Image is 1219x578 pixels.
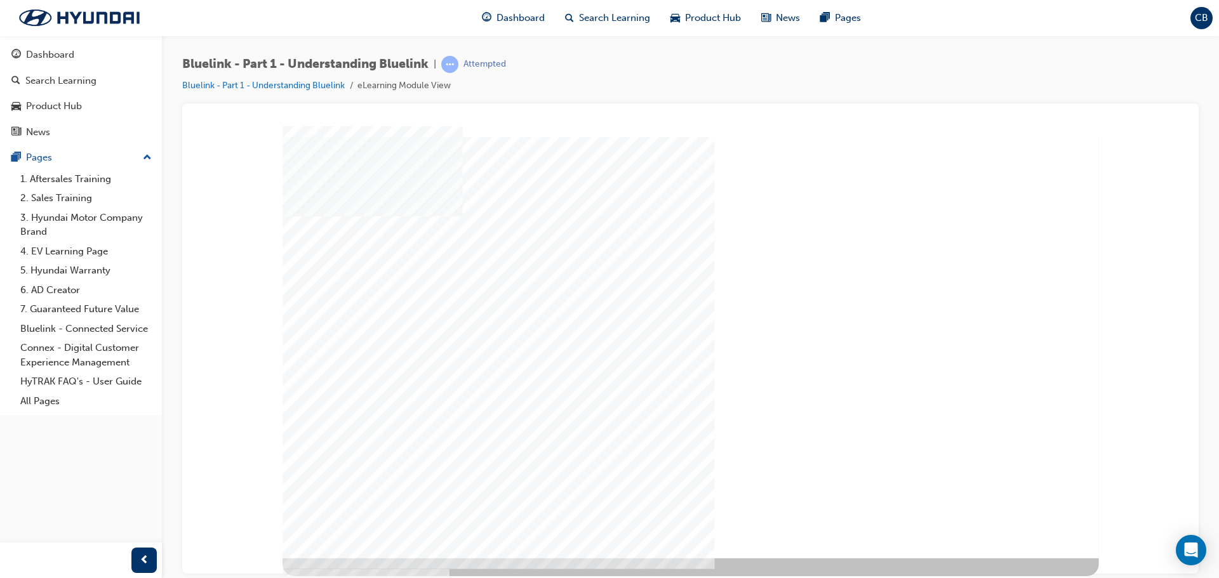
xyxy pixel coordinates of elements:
[472,5,555,31] a: guage-iconDashboard
[761,10,771,26] span: news-icon
[482,10,491,26] span: guage-icon
[5,69,157,93] a: Search Learning
[15,391,157,411] a: All Pages
[140,553,149,568] span: prev-icon
[15,242,157,261] a: 4. EV Learning Page
[182,57,429,72] span: Bluelink - Part 1 - Understanding Bluelink
[357,79,451,93] li: eLearning Module View
[15,169,157,189] a: 1. Aftersales Training
[11,127,21,138] span: news-icon
[5,121,157,144] a: News
[5,43,157,67] a: Dashboard
[26,125,50,140] div: News
[685,11,741,25] span: Product Hub
[15,299,157,319] a: 7. Guaranteed Future Value
[15,208,157,242] a: 3. Hyundai Motor Company Brand
[15,280,157,300] a: 6. AD Creator
[182,80,345,91] a: Bluelink - Part 1 - Understanding Bluelink
[15,319,157,339] a: Bluelink - Connected Service
[26,150,52,165] div: Pages
[5,146,157,169] button: Pages
[15,338,157,372] a: Connex - Digital Customer Experience Management
[11,152,21,164] span: pages-icon
[496,11,545,25] span: Dashboard
[1176,535,1206,565] div: Open Intercom Messenger
[1195,11,1208,25] span: CB
[15,188,157,208] a: 2. Sales Training
[5,95,157,118] a: Product Hub
[26,48,74,62] div: Dashboard
[6,4,152,31] img: Trak
[5,41,157,146] button: DashboardSearch LearningProduct HubNews
[143,150,152,166] span: up-icon
[810,5,871,31] a: pages-iconPages
[565,10,574,26] span: search-icon
[579,11,650,25] span: Search Learning
[15,372,157,391] a: HyTRAK FAQ's - User Guide
[15,261,157,280] a: 5. Hyundai Warranty
[670,10,680,26] span: car-icon
[660,5,751,31] a: car-iconProduct Hub
[555,5,660,31] a: search-iconSearch Learning
[463,58,506,70] div: Attempted
[1190,7,1213,29] button: CB
[434,57,436,72] span: |
[11,49,21,61] span: guage-icon
[820,10,830,26] span: pages-icon
[26,99,82,114] div: Product Hub
[441,56,458,73] span: learningRecordVerb_ATTEMPT-icon
[835,11,861,25] span: Pages
[25,74,97,88] div: Search Learning
[11,76,20,87] span: search-icon
[776,11,800,25] span: News
[751,5,810,31] a: news-iconNews
[11,101,21,112] span: car-icon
